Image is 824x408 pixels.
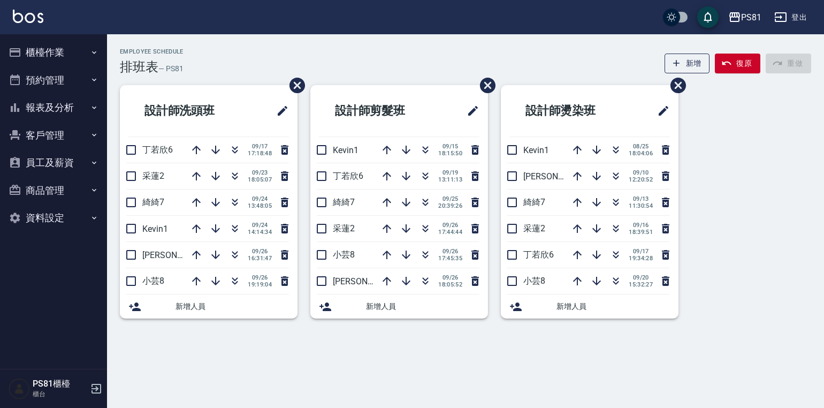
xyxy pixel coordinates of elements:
span: 09/20 [629,274,653,281]
span: 11:30:54 [629,202,653,209]
span: 09/26 [248,274,272,281]
span: [PERSON_NAME]3 [142,250,211,260]
span: 修改班表的標題 [460,98,479,124]
div: 新增人員 [501,294,678,319]
span: 19:19:04 [248,281,272,288]
span: 19:34:28 [629,255,653,262]
span: 14:14:34 [248,229,272,236]
span: 17:45:35 [438,255,462,262]
span: 采蓮2 [333,223,355,233]
img: Logo [13,10,43,23]
h6: — PS81 [158,63,184,74]
span: 09/17 [629,248,653,255]
button: 商品管理 [4,177,103,205]
span: 新增人員 [176,301,289,312]
span: [PERSON_NAME]3 [523,171,592,182]
span: 16:31:47 [248,255,272,262]
button: 客戶管理 [4,122,103,149]
span: 18:04:06 [629,150,653,157]
span: Kevin1 [142,224,168,234]
span: 新增人員 [366,301,479,312]
button: 登出 [770,7,811,27]
span: 09/16 [629,222,653,229]
span: 09/17 [248,143,272,150]
button: 報表及分析 [4,94,103,122]
button: 復原 [715,54,760,73]
span: Kevin1 [523,145,549,155]
span: 采蓮2 [523,223,545,233]
span: 17:18:48 [248,150,272,157]
span: 09/13 [629,195,653,202]
button: save [697,6,719,28]
button: PS81 [724,6,766,28]
span: 采蓮2 [142,171,164,181]
span: 小芸8 [142,276,164,286]
span: 新增人員 [556,301,670,312]
span: 綺綺7 [333,197,355,207]
h5: PS81櫃檯 [33,379,87,389]
h2: 設計師燙染班 [509,92,631,130]
p: 櫃台 [33,389,87,399]
h3: 排班表 [120,59,158,74]
span: 09/19 [438,169,462,176]
span: 丁若欣6 [333,171,363,181]
h2: 設計師剪髮班 [319,92,440,130]
span: 08/25 [629,143,653,150]
span: 13:48:05 [248,202,272,209]
span: 18:39:51 [629,229,653,236]
span: [PERSON_NAME]3 [333,276,402,286]
span: 09/26 [438,274,462,281]
h2: Employee Schedule [120,48,184,55]
button: 資料設定 [4,204,103,232]
span: 09/24 [248,222,272,229]
span: 18:05:07 [248,176,272,183]
span: 09/15 [438,143,462,150]
span: 丁若欣6 [523,250,554,260]
span: 13:11:13 [438,176,462,183]
span: 09/24 [248,195,272,202]
span: 09/25 [438,195,462,202]
span: 20:39:26 [438,202,462,209]
span: 18:15:50 [438,150,462,157]
span: 刪除班表 [472,70,497,101]
button: 櫃檯作業 [4,39,103,66]
span: 09/10 [629,169,653,176]
span: 18:05:52 [438,281,462,288]
span: 12:20:52 [629,176,653,183]
span: 09/26 [438,248,462,255]
span: 15:32:27 [629,281,653,288]
span: 09/26 [248,248,272,255]
span: 小芸8 [523,276,545,286]
span: 丁若欣6 [142,145,173,155]
span: 小芸8 [333,250,355,260]
button: 預約管理 [4,66,103,94]
span: 17:44:44 [438,229,462,236]
div: 新增人員 [310,294,488,319]
div: PS81 [741,11,761,24]
button: 員工及薪資 [4,149,103,177]
img: Person [9,378,30,399]
span: 09/26 [438,222,462,229]
h2: 設計師洗頭班 [128,92,250,130]
span: 09/23 [248,169,272,176]
span: 修改班表的標題 [651,98,670,124]
span: 修改班表的標題 [270,98,289,124]
span: 綺綺7 [142,197,164,207]
span: 刪除班表 [281,70,307,101]
button: 新增 [665,54,710,73]
span: Kevin1 [333,145,358,155]
span: 刪除班表 [662,70,688,101]
span: 綺綺7 [523,197,545,207]
div: 新增人員 [120,294,297,319]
